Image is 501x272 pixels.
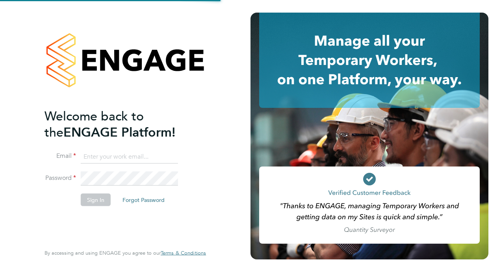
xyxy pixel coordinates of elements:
label: Email [45,152,76,160]
input: Enter your work email... [81,150,178,164]
a: Terms & Conditions [161,250,206,256]
button: Sign In [81,194,111,206]
h2: ENGAGE Platform! [45,108,198,140]
label: Password [45,174,76,182]
span: By accessing and using ENGAGE you agree to our [45,250,206,256]
span: Welcome back to the [45,108,144,140]
button: Forgot Password [116,194,171,206]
